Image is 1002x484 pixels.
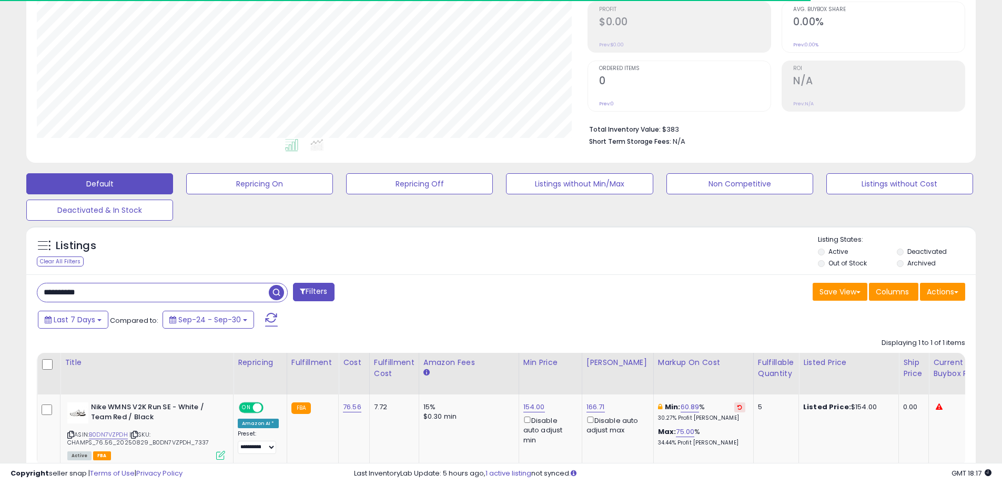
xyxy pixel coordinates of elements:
span: N/A [673,136,685,146]
h2: $0.00 [599,16,771,30]
small: FBA [291,402,311,414]
p: 30.27% Profit [PERSON_NAME] [658,414,745,422]
b: Max: [658,427,676,437]
span: Sep-24 - Sep-30 [178,314,241,325]
span: ON [240,403,253,412]
div: Fulfillment Cost [374,357,414,379]
label: Active [828,247,848,256]
b: Nike WMNS V2K Run SE - White / Team Red / Black [91,402,219,424]
div: ASIN: [67,402,225,459]
div: Amazon Fees [423,357,514,368]
label: Archived [907,259,936,268]
button: Deactivated & In Stock [26,200,173,221]
div: 7.72 [374,402,411,412]
span: 2025-10-8 18:17 GMT [952,468,991,478]
small: Prev: $0.00 [599,42,624,48]
p: Listing States: [818,235,976,245]
div: Ship Price [903,357,924,379]
a: 76.56 [343,402,361,412]
div: Current Buybox Price [933,357,987,379]
a: Privacy Policy [136,468,183,478]
strong: Copyright [11,468,49,478]
span: FBA [93,451,111,460]
span: Compared to: [110,315,158,325]
a: 166.71 [586,402,605,412]
button: Filters [293,283,334,301]
b: Min: [665,402,681,412]
img: 31NYlMxom0L._SL40_.jpg [67,402,88,423]
a: 60.89 [681,402,700,412]
button: Save View [813,283,867,301]
button: Listings without Cost [826,173,973,194]
div: Fulfillable Quantity [758,357,794,379]
div: Clear All Filters [37,256,84,266]
div: Markup on Cost [658,357,749,368]
small: Prev: N/A [793,101,814,107]
span: All listings currently available for purchase on Amazon [67,451,92,460]
th: The percentage added to the cost of goods (COGS) that forms the calculator for Min & Max prices. [653,353,753,394]
b: Listed Price: [803,402,851,412]
div: Amazon AI * [238,419,279,428]
button: Default [26,173,173,194]
a: 1 active listing [485,468,531,478]
div: Disable auto adjust max [586,414,645,435]
span: ROI [793,66,965,72]
div: Cost [343,357,365,368]
div: 15% [423,402,511,412]
div: Last InventoryLab Update: 5 hours ago, not synced. [354,469,991,479]
small: Prev: 0 [599,101,614,107]
label: Deactivated [907,247,947,256]
small: Prev: 0.00% [793,42,818,48]
div: Title [65,357,229,368]
a: Terms of Use [90,468,135,478]
button: Non Competitive [666,173,813,194]
div: % [658,427,745,447]
button: Last 7 Days [38,311,108,329]
label: Out of Stock [828,259,867,268]
h2: 0.00% [793,16,965,30]
span: OFF [262,403,279,412]
span: Ordered Items [599,66,771,72]
p: 34.44% Profit [PERSON_NAME] [658,439,745,447]
div: seller snap | | [11,469,183,479]
button: Actions [920,283,965,301]
li: $383 [589,122,957,135]
h2: 0 [599,75,771,89]
div: Repricing [238,357,282,368]
h5: Listings [56,239,96,253]
button: Sep-24 - Sep-30 [163,311,254,329]
div: [PERSON_NAME] [586,357,649,368]
div: Displaying 1 to 1 of 1 items [882,338,965,348]
div: 5 [758,402,791,412]
span: Avg. Buybox Share [793,7,965,13]
div: Preset: [238,430,279,454]
span: Columns [876,287,909,297]
button: Columns [869,283,918,301]
b: Total Inventory Value: [589,125,661,134]
a: 75.00 [676,427,694,437]
small: Amazon Fees. [423,368,430,378]
div: $154.00 [803,402,890,412]
div: Fulfillment [291,357,334,368]
a: B0DN7VZPDH [89,430,128,439]
b: Short Term Storage Fees: [589,137,671,146]
span: Last 7 Days [54,314,95,325]
span: Profit [599,7,771,13]
div: 0.00 [903,402,920,412]
span: | SKU: CHAMPS_76.56_20250829_B0DN7VZPDH_7337 [67,430,209,446]
button: Listings without Min/Max [506,173,653,194]
h2: N/A [793,75,965,89]
div: Listed Price [803,357,894,368]
a: 154.00 [523,402,545,412]
div: $0.30 min [423,412,511,421]
button: Repricing On [186,173,333,194]
button: Repricing Off [346,173,493,194]
div: Min Price [523,357,578,368]
div: Disable auto adjust min [523,414,574,445]
div: % [658,402,745,422]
